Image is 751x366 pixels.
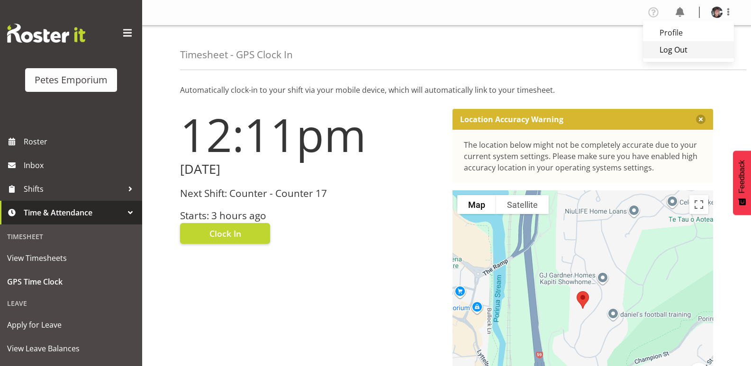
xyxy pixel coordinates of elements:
span: GPS Time Clock [7,275,135,289]
span: View Timesheets [7,251,135,265]
span: Apply for Leave [7,318,135,332]
a: View Timesheets [2,246,140,270]
div: The location below might not be completely accurate due to your current system settings. Please m... [464,139,702,173]
div: Timesheet [2,227,140,246]
div: Leave [2,294,140,313]
button: Close message [696,115,706,124]
p: Automatically clock-in to your shift via your mobile device, which will automatically link to you... [180,84,713,96]
button: Show street map [457,195,496,214]
button: Show satellite imagery [496,195,549,214]
span: Inbox [24,158,137,172]
img: michelle-whaleb4506e5af45ffd00a26cc2b6420a9100.png [711,7,723,18]
span: Time & Attendance [24,205,123,220]
div: Petes Emporium [35,73,108,87]
span: Clock In [209,227,241,240]
a: Profile [643,24,734,41]
h3: Next Shift: Counter - Counter 17 [180,188,441,199]
span: View Leave Balances [7,341,135,356]
button: Feedback - Show survey [733,151,751,215]
a: Log Out [643,41,734,58]
img: Rosterit website logo [7,24,85,43]
p: Location Accuracy Warning [460,115,563,124]
a: Apply for Leave [2,313,140,337]
span: Shifts [24,182,123,196]
a: GPS Time Clock [2,270,140,294]
h2: [DATE] [180,162,441,177]
span: Feedback [738,160,746,193]
h1: 12:11pm [180,109,441,160]
h4: Timesheet - GPS Clock In [180,49,293,60]
button: Toggle fullscreen view [689,195,708,214]
button: Clock In [180,223,270,244]
h3: Starts: 3 hours ago [180,210,441,221]
span: Roster [24,134,137,149]
a: View Leave Balances [2,337,140,360]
